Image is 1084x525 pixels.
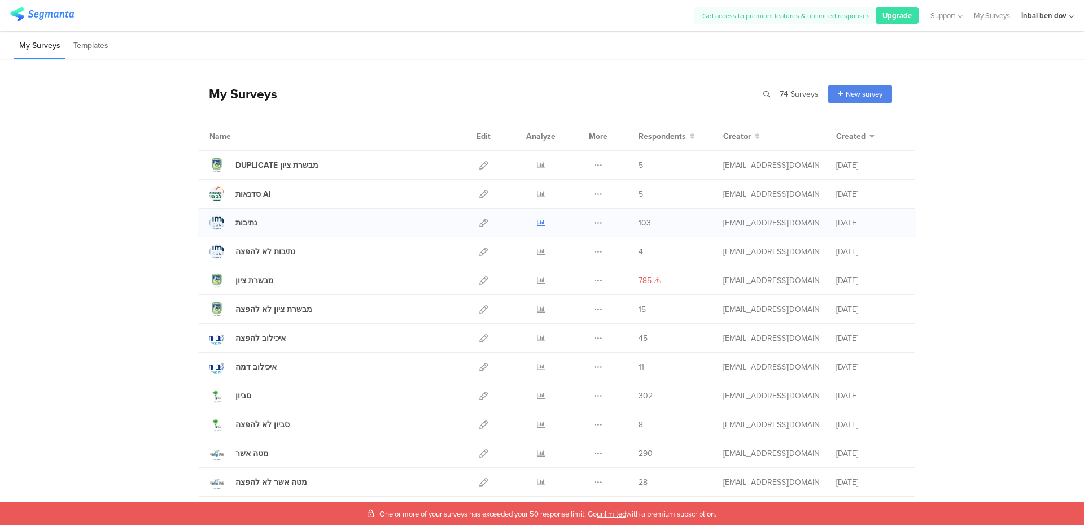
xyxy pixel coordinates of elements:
[235,419,290,431] div: סביון לא להפצה
[235,217,257,229] div: נתיבות
[10,7,74,21] img: segmanta logo
[235,332,286,344] div: איכילוב להפצה
[723,246,819,258] div: inbalbendov@gmail.com
[836,448,904,459] div: [DATE]
[836,188,904,200] div: [DATE]
[209,186,271,201] a: סדנאות AI
[836,246,904,258] div: [DATE]
[836,332,904,344] div: [DATE]
[235,275,274,287] div: מבשרת ציון
[836,419,904,431] div: [DATE]
[235,476,307,488] div: מטה אשר לא להפצה
[235,188,271,200] div: סדנאות AI
[639,390,653,402] span: 302
[235,361,277,373] div: איכילוב דמה
[639,303,646,315] span: 15
[639,275,652,287] span: 785
[1021,10,1066,21] div: inbal ben dov
[836,217,904,229] div: [DATE]
[836,131,866,142] span: Created
[209,273,274,288] a: מבשרת ציון
[723,448,819,459] div: inbalbendov@gmail.com
[836,476,904,488] div: [DATE]
[639,476,648,488] span: 28
[780,88,819,100] span: 74 Surveys
[209,158,318,172] a: DUPLICATE מבשרת ציון
[639,246,643,258] span: 4
[235,303,312,315] div: מבשרת ציון לא להפצה
[639,448,653,459] span: 290
[209,131,277,142] div: Name
[723,275,819,287] div: inbalbendov@gmail.com
[235,159,318,171] div: DUPLICATE מבשרת ציון
[209,359,277,374] a: איכילוב דמה
[209,331,286,345] a: איכילוב להפצה
[639,217,651,229] span: 103
[639,332,648,344] span: 45
[209,244,296,259] a: נתיבות לא להפצה
[639,131,695,142] button: Respondents
[723,131,751,142] span: Creator
[209,417,290,432] a: סביון לא להפצה
[723,476,819,488] div: inbalbendov@gmail.com
[209,446,269,461] a: מטה אשר
[836,303,904,315] div: [DATE]
[209,388,251,403] a: סביון
[772,88,777,100] span: |
[723,419,819,431] div: inbalbendov@gmail.com
[209,475,307,489] a: מטה אשר לא להפצה
[882,10,912,21] span: Upgrade
[68,33,113,59] li: Templates
[723,332,819,344] div: inbalbendov@gmail.com
[379,509,716,519] span: One or more of your surveys has exceeded your 50 response limit. Go with a premium subscription.
[471,122,496,150] div: Edit
[723,217,819,229] div: inbalbendov@gmail.com
[723,159,819,171] div: gillat@segmanta.com
[198,84,277,103] div: My Surveys
[846,89,882,99] span: New survey
[235,246,296,258] div: נתיבות לא להפצה
[702,11,870,21] span: Get access to premium features & unlimited responses
[586,122,610,150] div: More
[723,131,760,142] button: Creator
[723,361,819,373] div: inbalbendov@gmail.com
[639,361,644,373] span: 11
[836,131,875,142] button: Created
[14,33,65,59] li: My Surveys
[723,303,819,315] div: inbalbendov@gmail.com
[723,188,819,200] div: inbalbendov@gmail.com
[836,275,904,287] div: [DATE]
[836,361,904,373] div: [DATE]
[235,390,251,402] div: סביון
[639,419,643,431] span: 8
[836,390,904,402] div: [DATE]
[524,122,558,150] div: Analyze
[235,448,269,459] div: מטה אשר
[836,159,904,171] div: [DATE]
[930,10,955,21] span: Support
[209,302,312,316] a: מבשרת ציון לא להפצה
[639,131,686,142] span: Respondents
[723,390,819,402] div: inbalbendov@gmail.com
[597,509,626,519] span: unlimited
[639,159,643,171] span: 5
[639,188,643,200] span: 5
[209,215,257,230] a: נתיבות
